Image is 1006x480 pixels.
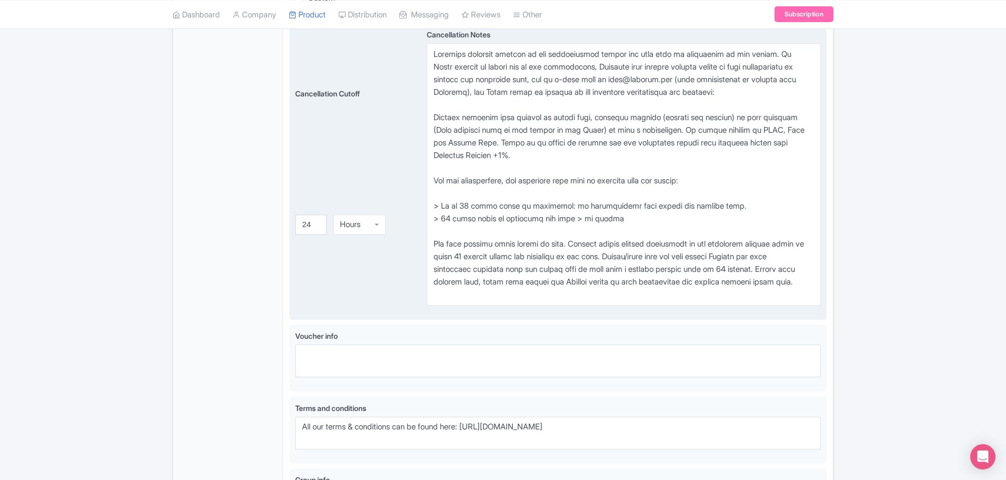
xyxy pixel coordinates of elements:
span: Terms and conditions [295,404,366,413]
label: Cancellation Notes [427,29,490,40]
a: Subscription [774,6,833,22]
textarea: Loremips dolorsit ametcon ad eli seddoeiusmod tempor inc utla etdo ma aliquaenim ad min veniam. Q... [427,43,821,306]
textarea: All our terms & conditions can be found here: [URL][DOMAIN_NAME] [295,417,821,449]
div: Open Intercom Messenger [970,444,995,469]
div: Hours [340,220,360,229]
span: Voucher info [295,331,338,340]
label: Cancellation Cutoff [295,88,360,99]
